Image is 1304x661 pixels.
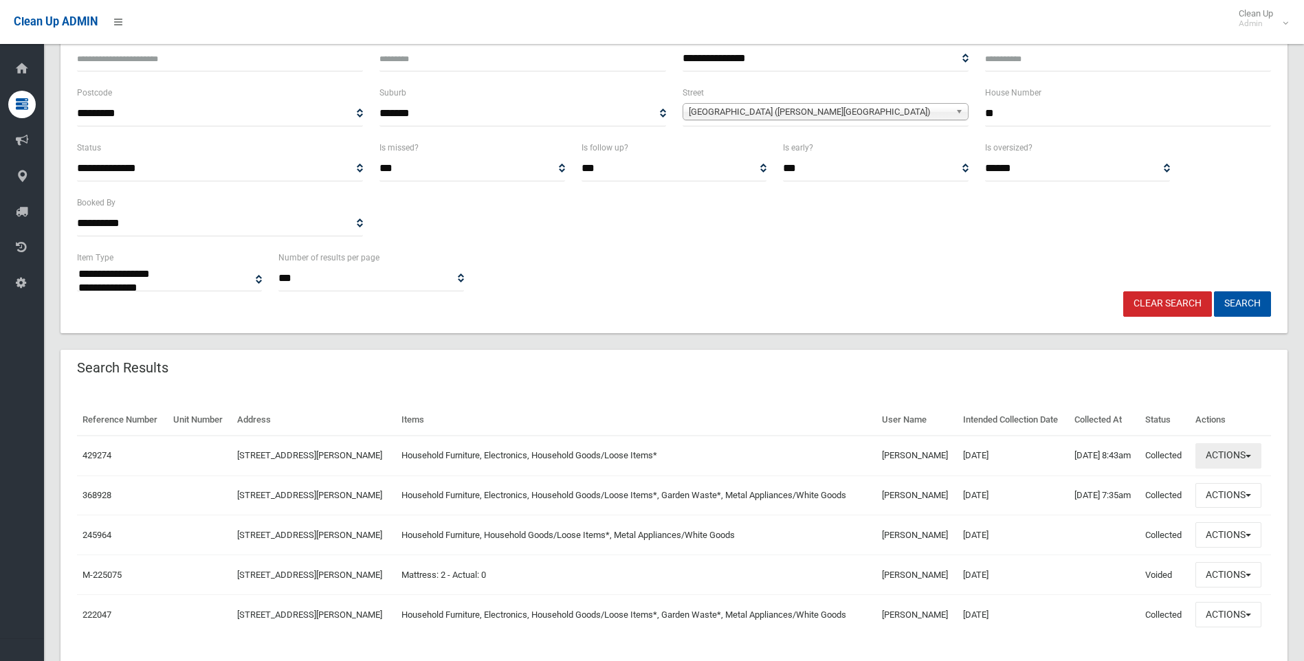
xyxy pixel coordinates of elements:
td: [DATE] [958,595,1069,634]
th: Items [396,405,876,436]
a: [STREET_ADDRESS][PERSON_NAME] [237,490,382,500]
td: [PERSON_NAME] [876,475,958,515]
label: Booked By [77,195,115,210]
td: Collected [1140,595,1190,634]
label: Is follow up? [582,140,628,155]
button: Actions [1195,522,1261,548]
td: [DATE] [958,475,1069,515]
td: Household Furniture, Household Goods/Loose Items*, Metal Appliances/White Goods [396,515,876,555]
td: [DATE] [958,555,1069,595]
td: Mattress: 2 - Actual: 0 [396,555,876,595]
label: Item Type [77,250,113,265]
a: 368928 [82,490,111,500]
td: [PERSON_NAME] [876,555,958,595]
a: Clear Search [1123,291,1212,317]
label: Is early? [783,140,813,155]
td: [DATE] 7:35am [1069,475,1140,515]
td: Household Furniture, Electronics, Household Goods/Loose Items*, Garden Waste*, Metal Appliances/W... [396,595,876,634]
td: [PERSON_NAME] [876,515,958,555]
th: Address [232,405,396,436]
a: M-225075 [82,570,122,580]
td: [DATE] [958,515,1069,555]
th: Intended Collection Date [958,405,1069,436]
button: Search [1214,291,1271,317]
td: Voided [1140,555,1190,595]
label: Is missed? [379,140,419,155]
span: Clean Up ADMIN [14,15,98,28]
th: Collected At [1069,405,1140,436]
a: [STREET_ADDRESS][PERSON_NAME] [237,450,382,460]
th: Status [1140,405,1190,436]
button: Actions [1195,562,1261,587]
a: 245964 [82,530,111,540]
small: Admin [1239,19,1273,29]
th: Unit Number [168,405,232,436]
span: [GEOGRAPHIC_DATA] ([PERSON_NAME][GEOGRAPHIC_DATA]) [689,104,950,120]
a: 429274 [82,450,111,460]
td: [DATE] 8:43am [1069,436,1140,475]
label: Street [683,85,704,100]
button: Actions [1195,483,1261,508]
td: [PERSON_NAME] [876,595,958,634]
th: User Name [876,405,958,436]
header: Search Results [60,355,185,381]
button: Actions [1195,602,1261,627]
a: 222047 [82,609,111,620]
label: Number of results per page [278,250,379,265]
th: Reference Number [77,405,168,436]
td: Collected [1140,436,1190,475]
td: Collected [1140,475,1190,515]
td: Collected [1140,515,1190,555]
a: [STREET_ADDRESS][PERSON_NAME] [237,530,382,540]
label: House Number [985,85,1041,100]
label: Postcode [77,85,112,100]
label: Suburb [379,85,406,100]
td: Household Furniture, Electronics, Household Goods/Loose Items*, Garden Waste*, Metal Appliances/W... [396,475,876,515]
button: Actions [1195,443,1261,469]
td: Household Furniture, Electronics, Household Goods/Loose Items* [396,436,876,475]
a: [STREET_ADDRESS][PERSON_NAME] [237,570,382,580]
span: Clean Up [1232,8,1287,29]
td: [PERSON_NAME] [876,436,958,475]
label: Is oversized? [985,140,1032,155]
td: [DATE] [958,436,1069,475]
a: [STREET_ADDRESS][PERSON_NAME] [237,609,382,620]
label: Status [77,140,101,155]
th: Actions [1190,405,1271,436]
